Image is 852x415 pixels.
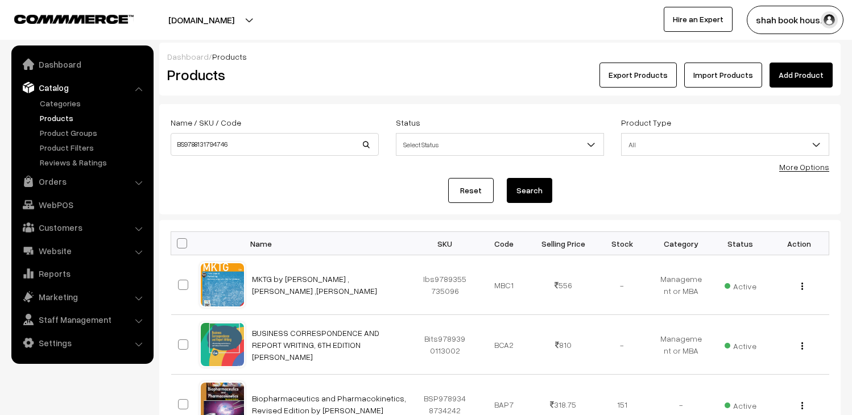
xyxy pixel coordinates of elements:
td: Ibs9789355735096 [416,255,475,315]
a: Staff Management [14,309,150,330]
a: Website [14,240,150,261]
a: Orders [14,171,150,192]
span: Select Status [396,135,603,155]
td: - [593,315,652,375]
a: Dashboard [167,52,209,61]
span: Products [212,52,247,61]
a: Catalog [14,77,150,98]
a: Dashboard [14,54,150,74]
label: Status [396,117,420,128]
th: Status [711,232,770,255]
img: Menu [801,402,803,409]
a: WebPOS [14,194,150,215]
a: Settings [14,333,150,353]
a: Product Filters [37,142,150,153]
a: Reports [14,263,150,284]
a: Products [37,112,150,124]
td: 556 [533,255,593,315]
span: Active [725,277,756,292]
th: Stock [593,232,652,255]
h2: Products [167,66,378,84]
button: Search [507,178,552,203]
td: MBC1 [474,255,533,315]
div: / [167,51,833,63]
span: All [621,133,829,156]
img: Menu [801,283,803,290]
th: Code [474,232,533,255]
span: Active [725,397,756,412]
td: Management or MBA [652,255,711,315]
td: Management or MBA [652,315,711,375]
span: Select Status [396,133,604,156]
a: Marketing [14,287,150,307]
button: shah book hous… [747,6,843,34]
a: More Options [779,162,829,172]
img: Menu [801,342,803,350]
td: 810 [533,315,593,375]
th: Selling Price [533,232,593,255]
a: Categories [37,97,150,109]
button: [DOMAIN_NAME] [129,6,274,34]
a: Reset [448,178,494,203]
td: Bits9789390113002 [416,315,475,375]
a: Reviews & Ratings [37,156,150,168]
a: Biopharmaceutics and Pharmacokinetics, Revised Edition by [PERSON_NAME] [252,393,406,415]
a: Product Groups [37,127,150,139]
img: COMMMERCE [14,15,134,23]
label: Name / SKU / Code [171,117,241,128]
th: Action [770,232,829,255]
button: Export Products [599,63,677,88]
span: All [622,135,829,155]
a: Hire an Expert [664,7,733,32]
a: Add Product [770,63,833,88]
th: Name [245,232,416,255]
td: BCA2 [474,315,533,375]
th: Category [652,232,711,255]
input: Name / SKU / Code [171,133,379,156]
label: Product Type [621,117,671,128]
a: BUSINESS CORRESPONDENCE AND REPORT WRITING, 6TH EDITION [PERSON_NAME] [252,328,379,362]
a: Import Products [684,63,762,88]
a: MKTG by [PERSON_NAME] , [PERSON_NAME] ,[PERSON_NAME] [252,274,377,296]
span: Active [725,337,756,352]
td: - [593,255,652,315]
a: Customers [14,217,150,238]
img: user [821,11,838,28]
a: COMMMERCE [14,11,114,25]
th: SKU [416,232,475,255]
